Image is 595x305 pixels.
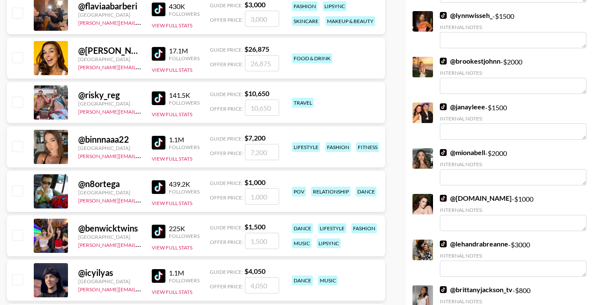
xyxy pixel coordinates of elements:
[244,223,265,231] strong: $ 1,500
[292,1,318,11] div: fashion
[169,11,200,17] div: Followers
[78,90,141,100] div: @ risky_reg
[323,1,347,11] div: lipsync
[351,223,377,233] div: fashion
[440,195,447,202] img: TikTok
[440,252,586,259] div: Internal Notes:
[311,187,351,196] div: relationship
[210,194,243,201] span: Offer Price:
[440,70,586,76] div: Internal Notes:
[245,233,279,249] input: 1,500
[152,111,192,117] button: View Full Stats
[292,16,320,26] div: skincare
[169,91,200,100] div: 141.5K
[152,269,165,283] img: TikTok
[78,284,205,293] a: [PERSON_NAME][EMAIL_ADDRESS][DOMAIN_NAME]
[440,285,513,294] a: @brittanyjackson_tv
[169,269,200,277] div: 1.1M
[245,144,279,160] input: 7,200
[210,61,243,67] span: Offer Price:
[152,47,165,61] img: TikTok
[169,233,200,239] div: Followers
[356,142,379,152] div: fitness
[169,188,200,195] div: Followers
[78,1,141,12] div: @ flaviaabarberi
[318,276,338,285] div: music
[78,234,141,240] div: [GEOGRAPHIC_DATA]
[244,0,265,9] strong: $ 3,000
[317,238,341,248] div: lipsync
[78,240,205,248] a: [PERSON_NAME][EMAIL_ADDRESS][DOMAIN_NAME]
[325,16,375,26] div: makeup & beauty
[440,240,508,248] a: @lehandrabreanne
[169,55,200,62] div: Followers
[440,12,447,19] img: TikTok
[292,98,314,108] div: travel
[78,12,141,18] div: [GEOGRAPHIC_DATA]
[169,180,200,188] div: 439.2K
[152,67,192,73] button: View Full Stats
[440,58,447,65] img: TikTok
[440,103,586,140] div: - $ 1500
[78,134,141,145] div: @ binnnaaa22
[245,100,279,116] input: 10,650
[292,53,332,63] div: food & drink
[78,145,141,151] div: [GEOGRAPHIC_DATA]
[440,57,501,65] a: @brookestjohnn
[210,283,243,290] span: Offer Price:
[78,62,205,70] a: [PERSON_NAME][EMAIL_ADDRESS][DOMAIN_NAME]
[78,278,141,284] div: [GEOGRAPHIC_DATA]
[78,189,141,196] div: [GEOGRAPHIC_DATA]
[440,194,512,202] a: @[DOMAIN_NAME]
[210,2,243,9] span: Guide Price:
[244,134,265,142] strong: $ 7,200
[440,11,492,20] a: @lynnwisseh_
[440,103,485,111] a: @janayleee
[440,148,485,157] a: @mionabell
[292,187,306,196] div: pov
[152,225,165,238] img: TikTok
[440,298,586,305] div: Internal Notes:
[210,224,243,231] span: Guide Price:
[292,142,320,152] div: lifestyle
[440,194,586,231] div: - $ 1000
[244,267,265,275] strong: $ 4,050
[210,106,243,112] span: Offer Price:
[78,196,205,204] a: [PERSON_NAME][EMAIL_ADDRESS][DOMAIN_NAME]
[210,239,243,245] span: Offer Price:
[152,289,192,295] button: View Full Stats
[169,2,200,11] div: 430K
[152,155,192,162] button: View Full Stats
[152,180,165,194] img: TikTok
[292,276,313,285] div: dance
[440,115,586,122] div: Internal Notes:
[152,91,165,105] img: TikTok
[440,286,447,293] img: TikTok
[169,277,200,284] div: Followers
[78,56,141,62] div: [GEOGRAPHIC_DATA]
[169,135,200,144] div: 1.1M
[292,238,312,248] div: music
[244,89,269,97] strong: $ 10,650
[210,180,243,186] span: Guide Price:
[440,148,586,185] div: - $ 2000
[245,11,279,27] input: 3,000
[152,200,192,206] button: View Full Stats
[152,136,165,150] img: TikTok
[440,103,447,110] img: TikTok
[78,107,205,115] a: [PERSON_NAME][EMAIL_ADDRESS][DOMAIN_NAME]
[152,22,192,29] button: View Full Stats
[78,267,141,278] div: @ icyilyas
[152,3,165,16] img: TikTok
[440,24,586,30] div: Internal Notes:
[440,11,586,48] div: - $ 1500
[440,57,586,94] div: - $ 2000
[356,187,377,196] div: dance
[440,207,586,213] div: Internal Notes:
[210,47,243,53] span: Guide Price:
[325,142,351,152] div: fashion
[169,100,200,106] div: Followers
[169,47,200,55] div: 17.1M
[244,178,265,186] strong: $ 1,000
[78,45,141,56] div: @ [PERSON_NAME]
